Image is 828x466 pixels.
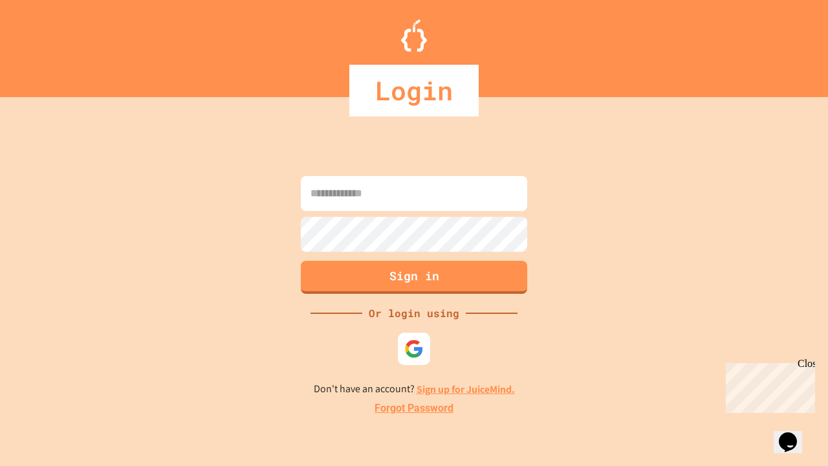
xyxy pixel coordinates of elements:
a: Forgot Password [375,401,453,416]
button: Sign in [301,261,527,294]
div: Login [349,65,479,116]
div: Or login using [362,305,466,321]
img: Logo.svg [401,19,427,52]
p: Don't have an account? [314,381,515,397]
iframe: chat widget [774,414,815,453]
img: google-icon.svg [404,339,424,359]
iframe: chat widget [721,358,815,413]
div: Chat with us now!Close [5,5,89,82]
a: Sign up for JuiceMind. [417,383,515,396]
